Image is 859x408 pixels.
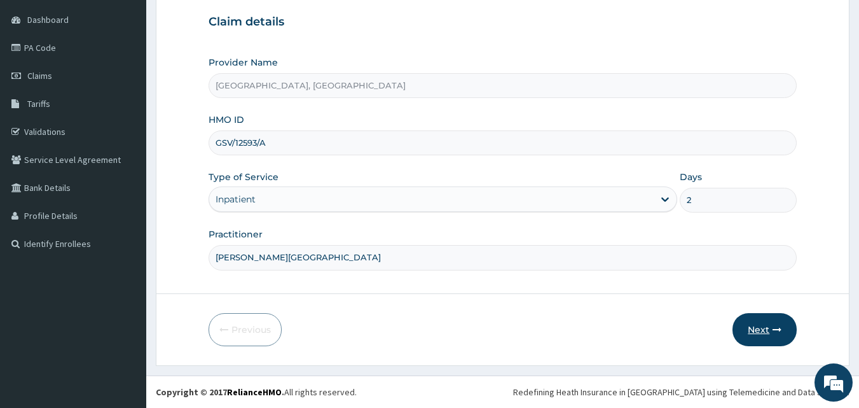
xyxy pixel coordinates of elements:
[66,71,214,88] div: Chat with us now
[209,228,263,241] label: Practitioner
[27,14,69,25] span: Dashboard
[209,130,797,155] input: Enter HMO ID
[74,123,175,251] span: We're online!
[156,386,284,398] strong: Copyright © 2017 .
[209,56,278,69] label: Provider Name
[209,113,244,126] label: HMO ID
[146,376,859,408] footer: All rights reserved.
[24,64,52,95] img: d_794563401_company_1708531726252_794563401
[513,386,849,398] div: Redefining Heath Insurance in [GEOGRAPHIC_DATA] using Telemedicine and Data Science!
[216,193,256,206] div: Inpatient
[6,272,242,317] textarea: Type your message and hit 'Enter'
[209,6,239,37] div: Minimize live chat window
[680,171,702,183] label: Days
[209,15,797,29] h3: Claim details
[209,313,282,346] button: Previous
[209,245,797,270] input: Enter Name
[27,98,50,109] span: Tariffs
[227,386,282,398] a: RelianceHMO
[27,70,52,81] span: Claims
[209,171,278,183] label: Type of Service
[732,313,797,346] button: Next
